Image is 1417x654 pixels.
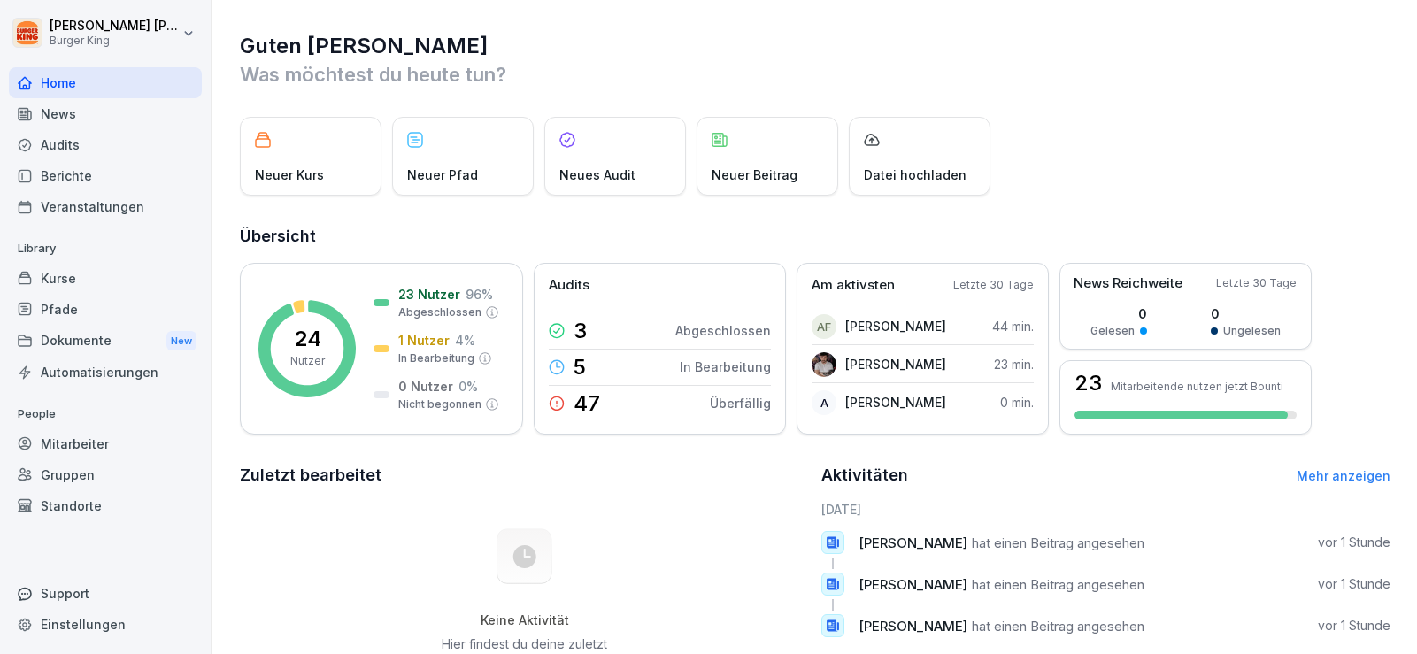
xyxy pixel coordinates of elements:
img: tw5tnfnssutukm6nhmovzqwr.png [812,352,836,377]
p: Was möchtest du heute tun? [240,60,1390,88]
p: People [9,400,202,428]
p: Library [9,235,202,263]
h6: [DATE] [821,500,1390,519]
p: In Bearbeitung [680,358,771,376]
a: Gruppen [9,459,202,490]
p: 1 Nutzer [398,331,450,350]
p: 5 [574,357,586,378]
a: Home [9,67,202,98]
a: Einstellungen [9,609,202,640]
div: Support [9,578,202,609]
a: Mehr anzeigen [1297,468,1390,483]
a: Berichte [9,160,202,191]
h2: Zuletzt bearbeitet [240,463,809,488]
a: Standorte [9,490,202,521]
h1: Guten [PERSON_NAME] [240,32,1390,60]
p: [PERSON_NAME] [845,317,946,335]
a: Mitarbeiter [9,428,202,459]
p: In Bearbeitung [398,350,474,366]
div: A [812,390,836,415]
h2: Aktivitäten [821,463,908,488]
p: vor 1 Stunde [1318,534,1390,551]
h5: Keine Aktivität [435,612,614,628]
p: 3 [574,320,587,342]
p: Abgeschlossen [398,304,481,320]
h3: 23 [1074,373,1102,394]
a: Pfade [9,294,202,325]
p: 96 % [466,285,493,304]
p: Neuer Kurs [255,165,324,184]
p: 44 min. [992,317,1034,335]
p: 0 % [458,377,478,396]
p: Neuer Beitrag [712,165,797,184]
div: New [166,331,196,351]
span: [PERSON_NAME] [859,535,967,551]
p: Mitarbeitende nutzen jetzt Bounti [1111,380,1283,393]
p: 47 [574,393,600,414]
p: Nicht begonnen [398,396,481,412]
a: Automatisierungen [9,357,202,388]
p: [PERSON_NAME] [845,393,946,412]
p: Abgeschlossen [675,321,771,340]
p: Letzte 30 Tage [1216,275,1297,291]
p: Letzte 30 Tage [953,277,1034,293]
span: [PERSON_NAME] [859,576,967,593]
div: AF [812,314,836,339]
span: hat einen Beitrag angesehen [972,535,1144,551]
a: News [9,98,202,129]
a: Kurse [9,263,202,294]
a: Audits [9,129,202,160]
p: vor 1 Stunde [1318,575,1390,593]
a: DokumenteNew [9,325,202,358]
span: hat einen Beitrag angesehen [972,618,1144,635]
a: Veranstaltungen [9,191,202,222]
p: Neues Audit [559,165,635,184]
p: vor 1 Stunde [1318,617,1390,635]
p: 0 min. [1000,393,1034,412]
p: [PERSON_NAME] [PERSON_NAME] [50,19,179,34]
p: Ungelesen [1223,323,1281,339]
p: Neuer Pfad [407,165,478,184]
p: Burger King [50,35,179,47]
p: 24 [294,328,321,350]
p: 0 [1211,304,1281,323]
p: 0 Nutzer [398,377,453,396]
p: News Reichweite [1074,273,1182,294]
div: Dokumente [9,325,202,358]
p: Datei hochladen [864,165,966,184]
p: Nutzer [290,353,325,369]
p: Überfällig [710,394,771,412]
p: 23 Nutzer [398,285,460,304]
span: hat einen Beitrag angesehen [972,576,1144,593]
p: Am aktivsten [812,275,895,296]
p: 4 % [455,331,475,350]
p: Audits [549,275,589,296]
p: 23 min. [994,355,1034,373]
p: 0 [1090,304,1147,323]
h2: Übersicht [240,224,1390,249]
span: [PERSON_NAME] [859,618,967,635]
p: [PERSON_NAME] [845,355,946,373]
p: Gelesen [1090,323,1135,339]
